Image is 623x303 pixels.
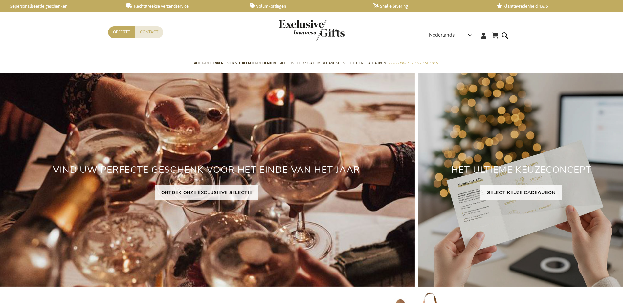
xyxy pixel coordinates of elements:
a: Alle Geschenken [194,55,223,72]
span: Nederlands [429,31,455,39]
a: Volumkortingen [250,3,363,9]
a: Per Budget [389,55,409,72]
span: Per Budget [389,60,409,67]
a: Klanttevredenheid 4,6/5 [497,3,609,9]
a: store logo [279,20,312,41]
a: Rechtstreekse verzendservice [126,3,239,9]
a: Gift Sets [279,55,294,72]
a: 50 beste relatiegeschenken [227,55,276,72]
a: SELECT KEUZE CADEAUBON [480,185,562,200]
span: Corporate Merchandise [297,60,340,67]
a: Gepersonaliseerde geschenken [3,3,116,9]
span: Gelegenheden [412,60,438,67]
a: Contact [135,26,163,38]
a: ONTDEK ONZE EXCLUSIEVE SELECTIE [155,185,259,200]
span: Alle Geschenken [194,60,223,67]
span: 50 beste relatiegeschenken [227,60,276,67]
a: Snelle levering [373,3,486,9]
a: Select Keuze Cadeaubon [343,55,386,72]
span: Select Keuze Cadeaubon [343,60,386,67]
img: Exclusive Business gifts logo [279,20,345,41]
span: Gift Sets [279,60,294,67]
a: Offerte [108,26,135,38]
a: Gelegenheden [412,55,438,72]
a: Corporate Merchandise [297,55,340,72]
